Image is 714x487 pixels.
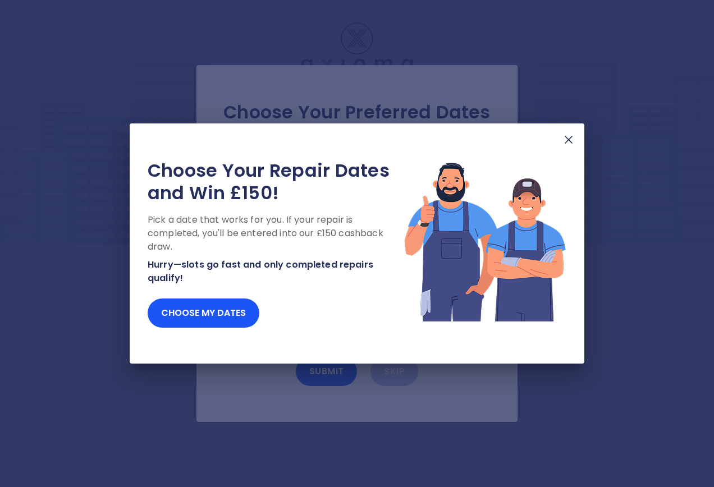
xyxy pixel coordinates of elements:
[404,159,566,323] img: Lottery
[148,298,259,328] button: Choose my dates
[562,133,575,146] img: X Mark
[148,159,404,204] h2: Choose Your Repair Dates and Win £150!
[148,213,404,254] p: Pick a date that works for you. If your repair is completed, you'll be entered into our £150 cash...
[148,258,404,285] p: Hurry—slots go fast and only completed repairs qualify!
